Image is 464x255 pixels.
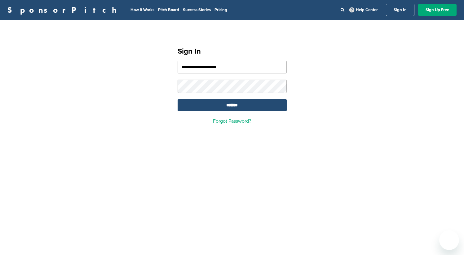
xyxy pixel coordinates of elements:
h1: Sign In [178,46,287,57]
a: Forgot Password? [213,118,251,124]
a: Pitch Board [158,7,179,12]
a: Success Stories [183,7,211,12]
a: Pricing [214,7,227,12]
a: Sign In [386,4,414,16]
a: Sign Up Free [418,4,457,16]
a: How It Works [130,7,154,12]
a: Help Center [348,6,379,14]
iframe: Button to launch messaging window [439,230,459,250]
a: SponsorPitch [7,6,121,14]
